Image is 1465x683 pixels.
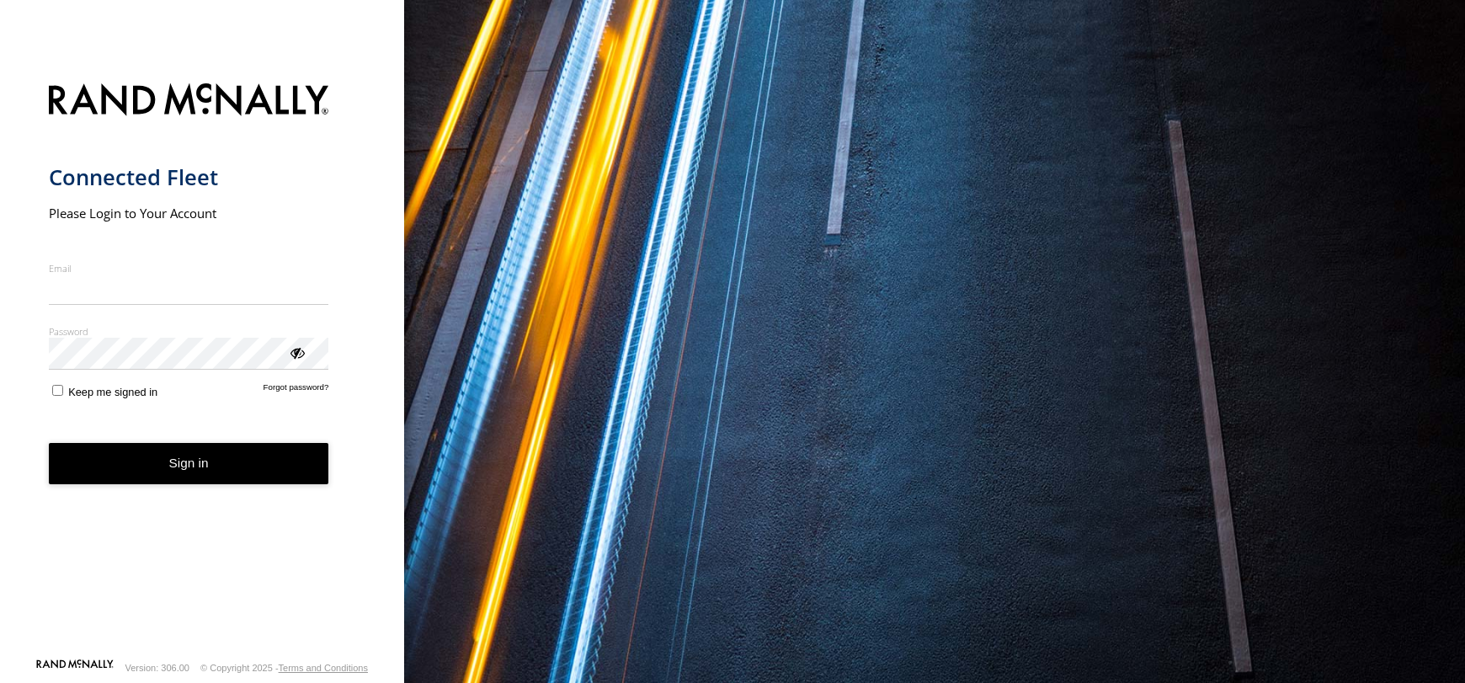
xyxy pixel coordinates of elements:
input: Keep me signed in [52,385,63,396]
h2: Please Login to Your Account [49,205,329,221]
a: Visit our Website [36,659,114,676]
label: Password [49,325,329,338]
div: ViewPassword [288,344,305,360]
h1: Connected Fleet [49,163,329,191]
div: © Copyright 2025 - [200,663,368,673]
div: Version: 306.00 [125,663,189,673]
label: Email [49,262,329,275]
button: Sign in [49,443,329,484]
a: Terms and Conditions [279,663,368,673]
a: Forgot password? [264,382,329,398]
img: Rand McNally [49,80,329,123]
span: Keep me signed in [68,386,157,398]
form: main [49,73,356,658]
